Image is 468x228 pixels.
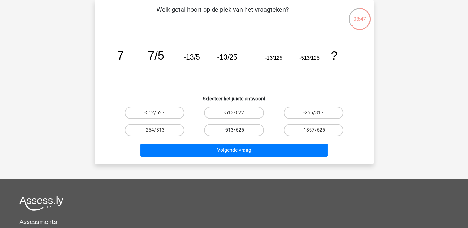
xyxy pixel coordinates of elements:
tspan: 7/5 [148,49,164,62]
p: Welk getal hoort op de plek van het vraagteken? [105,5,341,23]
button: Volgende vraag [140,144,328,157]
tspan: -13/5 [183,53,200,61]
tspan: -13/125 [265,55,282,61]
label: -1857/625 [284,124,343,136]
tspan: 7 [117,49,123,62]
label: -256/317 [284,107,343,119]
h6: Selecteer het juiste antwoord [105,91,364,102]
label: -254/313 [125,124,184,136]
tspan: -513/125 [299,55,319,61]
label: -513/622 [204,107,264,119]
h5: Assessments [19,218,449,226]
label: -512/627 [125,107,184,119]
tspan: ? [331,49,337,62]
label: -513/625 [204,124,264,136]
div: 03:47 [348,7,371,23]
img: Assessly logo [19,196,63,211]
tspan: -13/25 [217,53,237,61]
